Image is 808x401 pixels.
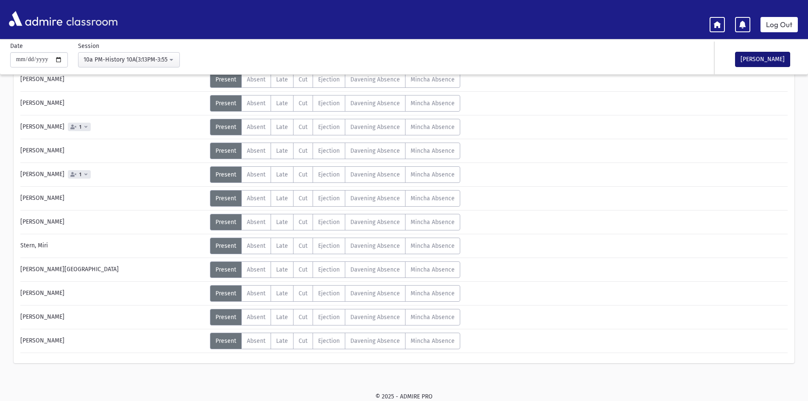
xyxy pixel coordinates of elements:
span: Cut [299,123,308,131]
span: Davening Absence [350,314,400,321]
div: [PERSON_NAME] [16,166,210,183]
span: Present [215,242,236,250]
span: Mincha Absence [411,266,455,273]
span: Absent [247,266,266,273]
div: [PERSON_NAME] [16,285,210,302]
div: 10a PM-History 10A(3:13PM-3:55PM) [84,55,168,64]
div: AttTypes [210,214,460,230]
span: Absent [247,123,266,131]
span: Late [276,123,288,131]
span: Ejection [318,123,340,131]
span: Mincha Absence [411,242,455,250]
span: Absent [247,242,266,250]
div: [PERSON_NAME] [16,119,210,135]
span: Davening Absence [350,123,400,131]
span: Late [276,100,288,107]
span: Davening Absence [350,242,400,250]
div: [PERSON_NAME] [16,95,210,112]
span: Mincha Absence [411,337,455,345]
span: Absent [247,100,266,107]
span: Late [276,266,288,273]
span: Present [215,314,236,321]
span: Ejection [318,219,340,226]
button: 10a PM-History 10A(3:13PM-3:55PM) [78,52,180,67]
span: Davening Absence [350,337,400,345]
span: Cut [299,266,308,273]
span: Ejection [318,314,340,321]
div: [PERSON_NAME] [16,333,210,349]
span: Late [276,314,288,321]
span: Cut [299,195,308,202]
span: Present [215,100,236,107]
span: Mincha Absence [411,76,455,83]
div: AttTypes [210,166,460,183]
div: [PERSON_NAME] [16,214,210,230]
label: Session [78,42,99,50]
span: Present [215,76,236,83]
div: AttTypes [210,285,460,302]
div: AttTypes [210,95,460,112]
span: Late [276,147,288,154]
label: Date [10,42,23,50]
span: Absent [247,195,266,202]
span: classroom [64,8,118,30]
div: AttTypes [210,238,460,254]
span: Mincha Absence [411,123,455,131]
span: Ejection [318,242,340,250]
span: Present [215,266,236,273]
span: Davening Absence [350,290,400,297]
span: Late [276,337,288,345]
span: Ejection [318,266,340,273]
div: [PERSON_NAME] [16,190,210,207]
span: Late [276,242,288,250]
span: Late [276,290,288,297]
span: Ejection [318,290,340,297]
div: AttTypes [210,261,460,278]
span: Absent [247,337,266,345]
div: AttTypes [210,309,460,325]
div: [PERSON_NAME] [16,71,210,88]
span: Cut [299,219,308,226]
span: Davening Absence [350,266,400,273]
div: AttTypes [210,143,460,159]
span: Late [276,171,288,178]
div: Stern, Miri [16,238,210,254]
div: AttTypes [210,119,460,135]
span: Late [276,195,288,202]
span: Cut [299,100,308,107]
div: AttTypes [210,190,460,207]
span: Ejection [318,337,340,345]
span: Late [276,219,288,226]
span: Ejection [318,76,340,83]
span: Cut [299,171,308,178]
span: Davening Absence [350,76,400,83]
button: [PERSON_NAME] [735,52,790,67]
span: Absent [247,314,266,321]
span: Davening Absence [350,171,400,178]
span: Present [215,171,236,178]
span: Ejection [318,171,340,178]
div: [PERSON_NAME] [16,143,210,159]
span: Mincha Absence [411,171,455,178]
span: Present [215,290,236,297]
div: [PERSON_NAME] [16,309,210,325]
span: Cut [299,76,308,83]
span: Cut [299,290,308,297]
span: Davening Absence [350,195,400,202]
span: Present [215,147,236,154]
span: Present [215,195,236,202]
span: Davening Absence [350,219,400,226]
a: Log Out [760,17,798,32]
span: Absent [247,171,266,178]
span: Absent [247,147,266,154]
span: Cut [299,147,308,154]
span: Ejection [318,100,340,107]
span: Cut [299,337,308,345]
div: [PERSON_NAME][GEOGRAPHIC_DATA] [16,261,210,278]
span: Absent [247,219,266,226]
span: Mincha Absence [411,195,455,202]
div: AttTypes [210,333,460,349]
span: 1 [78,172,83,177]
span: Cut [299,314,308,321]
span: Cut [299,242,308,250]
